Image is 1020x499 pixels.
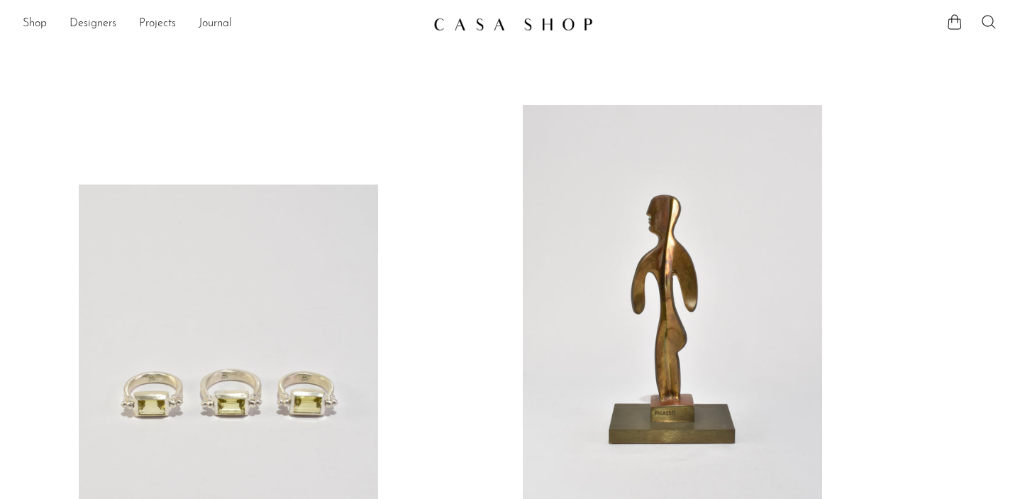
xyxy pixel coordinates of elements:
a: Journal [199,15,232,33]
a: Shop [23,15,47,33]
nav: Desktop navigation [23,12,422,36]
a: Designers [70,15,116,33]
a: Projects [139,15,176,33]
ul: NEW HEADER MENU [23,12,422,36]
